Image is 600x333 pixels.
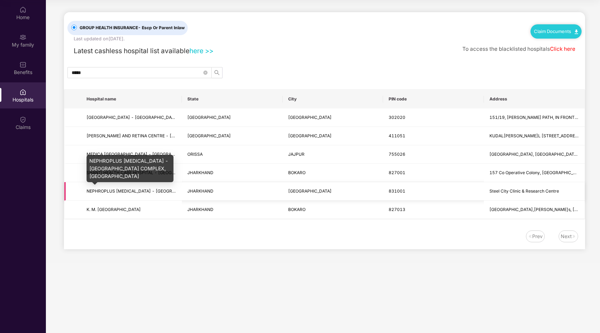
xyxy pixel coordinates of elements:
[87,155,173,182] div: NEPHROPLUS [MEDICAL_DATA] - [GEOGRAPHIC_DATA] COMPLEX, [GEOGRAPHIC_DATA]
[283,145,383,164] td: JAJPUR
[187,170,213,175] span: JHARKHAND
[288,170,306,175] span: BOKARO
[572,234,576,238] img: svg+xml;base64,PHN2ZyB4bWxucz0iaHR0cDovL3d3dy53My5vcmcvMjAwMC9zdmciIHdpZHRoPSIxNiIgaGVpZ2h0PSIxNi...
[187,133,231,138] span: [GEOGRAPHIC_DATA]
[389,188,405,194] span: 831001
[389,133,405,138] span: 411051
[87,133,213,138] span: [PERSON_NAME] AND RETINA CENTRE - [GEOGRAPHIC_DATA]
[484,182,585,201] td: Steel City Clinic & Research Centre
[87,152,196,157] span: MEDICA [GEOGRAPHIC_DATA] - [GEOGRAPHIC_DATA]
[288,152,305,157] span: JAJPUR
[489,170,585,175] span: 157 Co Operative Colony, [GEOGRAPHIC_DATA]
[211,67,222,78] button: search
[189,47,213,55] a: here >>
[389,152,405,157] span: 755026
[462,46,550,52] span: To access the blacklisted hospitals
[138,25,185,30] span: - Escp Or Parent Inlaw
[87,96,176,102] span: Hospital name
[203,71,208,75] span: close-circle
[283,108,383,127] td: JAIPUR
[81,127,182,145] td: DR DUDHBHATE NETRALAY AND RETINA CENTRE - PUNE
[81,164,182,182] td: SHANTI HEALTH CARE HOSPITAL - Bokaro
[187,152,203,157] span: ORISSA
[182,145,283,164] td: ORISSA
[283,90,383,108] th: City
[87,115,178,120] span: [GEOGRAPHIC_DATA] - [GEOGRAPHIC_DATA]
[484,145,585,164] td: KALINGANAGAR INDUSTRIAL COMPLEX, VILL- GOBARGHATI, POST-MADHUBAN NEAR TATA STEEL GATE NO. 1
[383,90,484,108] th: PIN code
[19,6,26,13] img: svg+xml;base64,PHN2ZyBpZD0iSG9tZSIgeG1sbnM9Imh0dHA6Ly93d3cudzMub3JnLzIwMDAvc3ZnIiB3aWR0aD0iMjAiIG...
[81,145,182,164] td: MEDICA TS HOSPITAL - JAJPUR
[182,90,283,108] th: State
[532,233,543,240] div: Prev
[534,29,578,34] a: Claim Documents
[19,89,26,96] img: svg+xml;base64,PHN2ZyBpZD0iSG9zcGl0YWxzIiB4bWxucz0iaHR0cDovL3d3dy53My5vcmcvMjAwMC9zdmciIHdpZHRoPS...
[182,108,283,127] td: RAJASTHAN
[187,188,213,194] span: JHARKHAND
[81,182,182,201] td: NEPHROPLUS DIALYSIS CENTER - YASHKAMAL COMPLEX, JAMSHEDPUR
[182,201,283,219] td: JHARKHAND
[187,207,213,212] span: JHARKHAND
[19,61,26,68] img: svg+xml;base64,PHN2ZyBpZD0iQmVuZWZpdHMiIHhtbG5zPSJodHRwOi8vd3d3LnczLm9yZy8yMDAwL3N2ZyIgd2lkdGg9Ij...
[528,234,532,238] img: svg+xml;base64,PHN2ZyB4bWxucz0iaHR0cDovL3d3dy53My5vcmcvMjAwMC9zdmciIHdpZHRoPSIxNiIgaGVpZ2h0PSIxNi...
[561,233,572,240] div: Next
[389,207,405,212] span: 827013
[74,47,189,55] span: Latest cashless hospital list available
[187,115,231,120] span: [GEOGRAPHIC_DATA]
[489,96,579,102] span: Address
[182,164,283,182] td: JHARKHAND
[489,188,559,194] span: Steel City Clinic & Research Centre
[484,201,585,219] td: Bye Pass Road, Chas, Bokaro Steel City -
[283,201,383,219] td: BOKARO
[288,133,332,138] span: [GEOGRAPHIC_DATA]
[484,127,585,145] td: KUDAL EPATIL ESTATE FLAT NO.9 SR.NO 15/2/ 1 A, 1ST STEELT FLOOR SINHGAD ROAD HINGNE MANIKBAUG MAN...
[212,70,222,75] span: search
[203,70,208,76] span: close-circle
[87,207,141,212] span: K. M. [GEOGRAPHIC_DATA]
[283,182,383,201] td: JAMSHEDPUR
[77,25,187,31] span: GROUP HEALTH INSURANCE
[182,127,283,145] td: MAHARASHTRA
[81,201,182,219] td: K. M. MEMORIAL HOSPITAL AND RESEARCH CENTRE - Bokaro
[182,182,283,201] td: JHARKHAND
[484,108,585,127] td: 151/19, SHIPRA PATH, IN FRONT OF PARAMHANS MARG, NEAR STEEL POINT, MANSAROVAR,
[575,30,578,34] img: svg+xml;base64,PHN2ZyB4bWxucz0iaHR0cDovL3d3dy53My5vcmcvMjAwMC9zdmciIHdpZHRoPSIxMC40IiBoZWlnaHQ9Ij...
[484,164,585,182] td: 157 Co Operative Colony, Bokaro Steel City
[288,207,306,212] span: BOKARO
[283,164,383,182] td: BOKARO
[288,188,332,194] span: [GEOGRAPHIC_DATA]
[288,115,332,120] span: [GEOGRAPHIC_DATA]
[484,90,585,108] th: Address
[81,90,182,108] th: Hospital name
[81,108,182,127] td: KDG HOSPITAL - JAIPUR
[389,170,405,175] span: 827001
[87,188,266,194] span: NEPHROPLUS [MEDICAL_DATA] - [GEOGRAPHIC_DATA] COMPLEX, [GEOGRAPHIC_DATA]
[19,34,26,41] img: svg+xml;base64,PHN2ZyB3aWR0aD0iMjAiIGhlaWdodD0iMjAiIHZpZXdCb3g9IjAgMCAyMCAyMCIgZmlsbD0ibm9uZSIgeG...
[74,35,125,42] div: Last updated on [DATE] .
[19,116,26,123] img: svg+xml;base64,PHN2ZyBpZD0iQ2xhaW0iIHhtbG5zPSJodHRwOi8vd3d3LnczLm9yZy8yMDAwL3N2ZyIgd2lkdGg9IjIwIi...
[550,46,575,52] a: Click here
[389,115,405,120] span: 302020
[283,127,383,145] td: PUNE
